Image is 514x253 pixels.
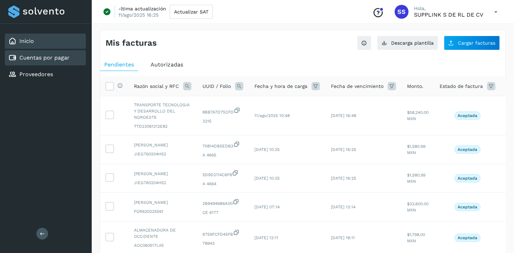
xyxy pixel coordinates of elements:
div: Proveedores [5,67,86,82]
p: Aceptada [458,176,477,181]
p: Aceptada [458,113,477,118]
span: [DATE] 16:25 [331,147,356,152]
span: Fecha y hora de carga [254,83,307,90]
span: AOC060517LX5 [134,242,191,249]
button: Actualizar SAT [170,5,213,19]
button: Cargar facturas [444,36,500,50]
span: JIEG760204H52 [134,180,191,186]
span: Cargar facturas [458,40,495,45]
a: Proveedores [19,71,53,78]
p: Aceptada [458,235,477,240]
span: [DATE] 07:14 [254,205,280,209]
p: Aceptada [458,205,477,209]
span: Monto. [407,83,423,90]
span: [DATE] 16:25 [331,176,356,181]
p: 11/ago/2025 16:25 [118,12,159,18]
h4: Mis facturas [106,38,157,48]
p: Aceptada [458,147,477,152]
span: TRANSPORTE TECNOLOGIA Y DESARROLLO DEL NOROESTE [134,102,191,120]
span: CE 6177 [202,209,243,216]
span: A 4664 [202,181,243,187]
span: $33,600.00 MXN [407,201,429,213]
span: [DATE] 12:11 [254,235,278,240]
span: Descarga plantilla [391,40,434,45]
span: Actualizar SAT [174,9,208,14]
p: Hola, [414,6,483,11]
span: [PERSON_NAME] [134,199,191,206]
div: Inicio [5,34,86,49]
span: 5D9D2114C6F8 [202,170,243,178]
a: Cuentas por pagar [19,54,70,61]
span: [DATE] 10:25 [254,147,280,152]
span: [DATE] 18:11 [331,235,355,240]
span: Fecha de vencimiento [331,83,384,90]
span: [PERSON_NAME] [134,142,191,148]
span: [DATE] 10:25 [254,176,280,181]
span: A 4665 [202,152,243,158]
span: Autorizadas [151,61,183,68]
span: 11/ago/2025 10:48 [254,113,290,118]
div: Cuentas por pagar [5,50,86,65]
span: 78943 [202,240,243,246]
span: FOR630225561 [134,208,191,215]
span: 70814DB5EDB3 [202,141,243,149]
span: Razón social y RFC [134,83,179,90]
span: ALMACENADORA DE OCCIDENTE [134,227,191,240]
p: SUPPLINK S DE RL DE CV [414,11,483,18]
span: JIEG760204H52 [134,151,191,157]
span: $1,580.99 MXN [407,144,425,155]
span: 2B94946B6A00 [202,198,243,207]
span: Pendientes [104,61,134,68]
p: -ltima actualización [118,6,166,12]
span: $1,580.99 MXN [407,173,425,184]
span: $58,240.00 MXN [407,110,429,121]
span: UUID / Folio [202,83,231,90]
span: $1,798.00 MXN [407,232,425,243]
span: [PERSON_NAME] [134,171,191,177]
span: Estado de factura [440,83,483,90]
span: 3215 [202,118,243,124]
span: [DATE] 13:14 [331,205,355,209]
button: Descarga plantilla [377,36,438,50]
span: 8BB7A7D75CFD [202,107,243,115]
span: [DATE] 16:48 [331,113,356,118]
span: TTD23061212E82 [134,123,191,129]
a: Inicio [19,38,34,44]
span: 6759FCFD45FB [202,229,243,237]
